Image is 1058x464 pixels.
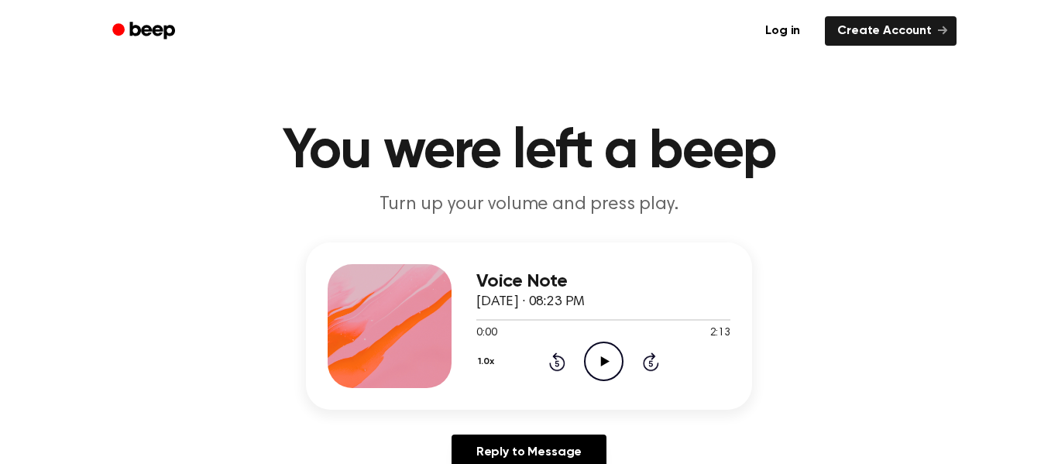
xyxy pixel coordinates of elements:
a: Beep [101,16,189,46]
a: Log in [750,13,816,49]
a: Create Account [825,16,957,46]
button: 1.0x [476,349,500,375]
h3: Voice Note [476,271,730,292]
p: Turn up your volume and press play. [232,192,826,218]
h1: You were left a beep [132,124,926,180]
span: 0:00 [476,325,496,342]
span: 2:13 [710,325,730,342]
span: [DATE] · 08:23 PM [476,295,585,309]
